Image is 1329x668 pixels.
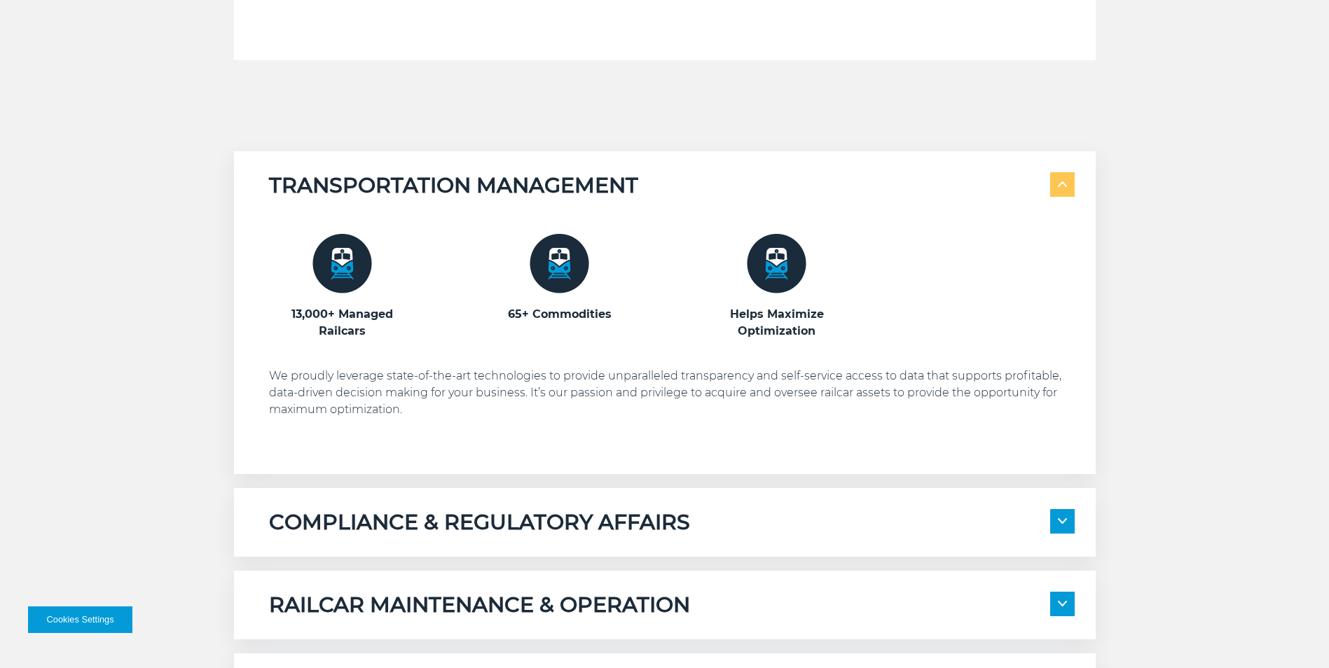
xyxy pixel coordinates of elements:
img: arrow [1058,181,1067,187]
img: arrow [1058,518,1067,524]
h3: Helps Maximize Optimization [703,306,851,340]
h3: 65+ Commodities [486,306,633,323]
iframe: Chat Widget [1259,601,1329,668]
img: arrow [1058,601,1067,606]
p: We proudly leverage state-of-the-art technologies to provide unparalleled transparency and self-s... [269,368,1075,418]
h5: COMPLIANCE & REGULATORY AFFAIRS [269,509,690,536]
h3: 13,000+ Managed Railcars [269,306,416,340]
h5: TRANSPORTATION MANAGEMENT [269,172,638,199]
h5: RAILCAR MAINTENANCE & OPERATION [269,592,690,618]
button: Cookies Settings [28,606,132,633]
